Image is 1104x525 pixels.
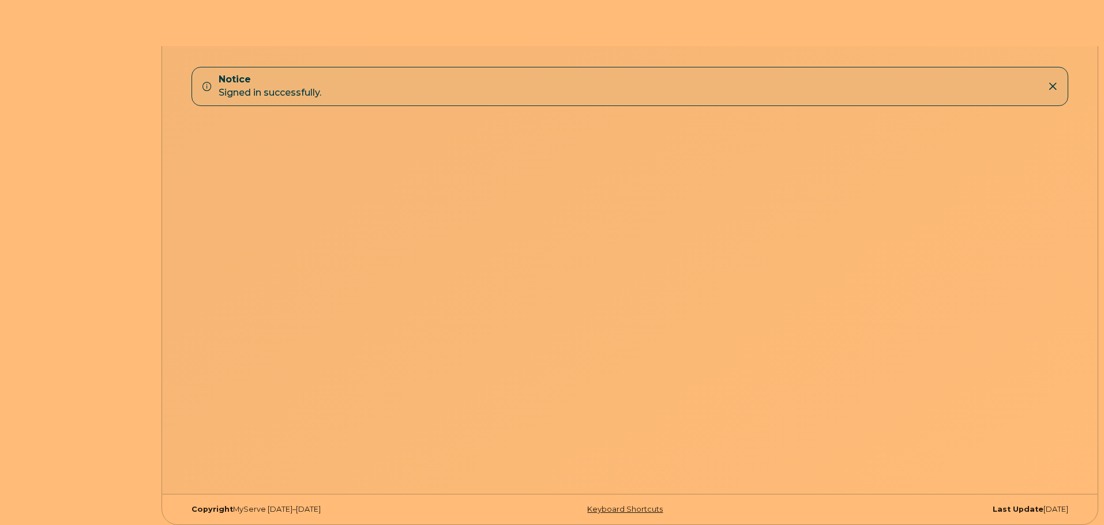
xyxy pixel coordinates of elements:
div: [DATE] [779,505,1077,514]
div: MyServe [DATE]–[DATE] [183,505,481,514]
div: Signed in successfully. [219,73,321,100]
strong: Copyright [191,505,233,513]
strong: Last Update [993,505,1043,513]
strong: Notice [219,73,321,86]
a: Keyboard Shortcuts [587,505,663,513]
